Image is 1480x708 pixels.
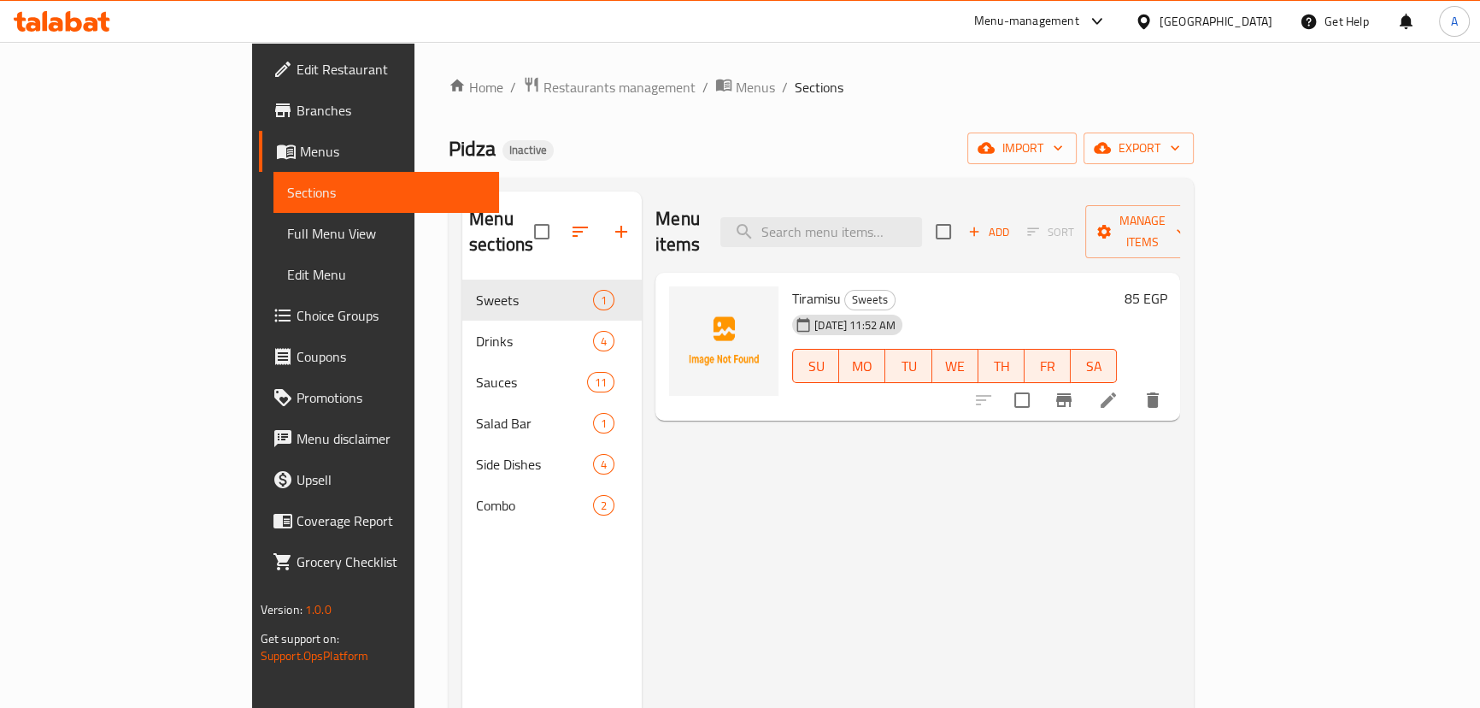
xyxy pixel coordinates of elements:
span: Drinks [476,331,593,351]
span: Version: [261,599,302,621]
div: Side Dishes4 [462,444,642,485]
button: Add [961,219,1016,245]
span: Full Menu View [287,223,485,244]
nav: breadcrumb [449,76,1194,98]
input: search [720,217,922,247]
div: items [593,454,614,475]
span: 1.0.0 [305,599,332,621]
a: Full Menu View [273,213,499,254]
a: Coverage Report [259,500,499,541]
span: 2 [594,498,614,514]
span: 1 [594,416,614,432]
span: Select section [925,214,961,250]
span: Edit Menu [287,264,485,285]
div: Drinks4 [462,321,642,362]
h2: Menu items [655,206,700,257]
a: Grocery Checklist [259,541,499,582]
a: Coupons [259,336,499,377]
a: Menu disclaimer [259,418,499,459]
span: Choice Groups [297,305,485,326]
div: items [593,290,614,310]
nav: Menu sections [462,273,642,533]
span: Sauces [476,372,587,392]
div: Salad Bar [476,413,593,434]
span: Coverage Report [297,510,485,531]
span: import [981,138,1063,159]
button: Manage items [1085,205,1200,258]
a: Edit Restaurant [259,49,499,90]
span: Add [966,222,1012,242]
div: Menu-management [974,11,1079,32]
span: Manage items [1099,210,1186,253]
span: Get support on: [261,628,339,650]
h2: Menu sections [469,206,534,257]
span: Upsell [297,469,485,490]
span: 4 [594,457,614,473]
span: Menu disclaimer [297,428,485,449]
div: [GEOGRAPHIC_DATA] [1160,12,1272,31]
span: SA [1078,354,1110,379]
div: Inactive [502,140,554,161]
button: Branch-specific-item [1043,380,1084,421]
div: items [593,495,614,516]
span: Select section first [1016,219,1085,245]
button: export [1084,133,1194,164]
img: Tiramisu [669,286,778,396]
span: Add item [961,219,1016,245]
span: Grocery Checklist [297,552,485,572]
div: Sweets1 [462,280,642,321]
div: items [593,331,614,351]
div: Combo [476,495,593,516]
span: Sweets [476,290,593,310]
a: Promotions [259,377,499,418]
span: A [1451,12,1458,31]
span: export [1097,138,1180,159]
a: Choice Groups [259,295,499,336]
span: Promotions [297,387,485,408]
div: Sauces11 [462,362,642,403]
li: / [702,77,708,97]
span: Sort sections [560,211,601,252]
span: WE [939,354,972,379]
span: FR [1031,354,1064,379]
button: TH [978,349,1025,383]
div: Salad Bar1 [462,403,642,444]
button: import [967,133,1077,164]
span: Branches [297,100,485,121]
span: Restaurants management [543,77,696,97]
span: Inactive [502,143,554,157]
div: Sweets [844,290,896,310]
span: Sections [287,182,485,203]
li: / [510,77,516,97]
button: Add section [601,211,642,252]
button: SU [792,349,839,383]
span: Sweets [845,290,895,310]
a: Restaurants management [523,76,696,98]
a: Sections [273,172,499,213]
button: SA [1071,349,1117,383]
button: FR [1025,349,1071,383]
span: 1 [594,292,614,309]
span: [DATE] 11:52 AM [808,317,902,333]
span: 11 [588,375,614,391]
button: MO [839,349,885,383]
div: items [587,372,614,392]
span: Sections [795,77,843,97]
span: TH [985,354,1018,379]
a: Menus [259,131,499,172]
h6: 85 EGP [1124,286,1166,310]
span: TU [892,354,925,379]
span: Tiramisu [792,286,841,311]
li: / [782,77,788,97]
span: Edit Restaurant [297,59,485,80]
span: SU [800,354,832,379]
span: Coupons [297,346,485,367]
span: Menus [736,77,775,97]
a: Support.OpsPlatform [261,645,369,667]
div: items [593,413,614,434]
button: TU [885,349,931,383]
button: delete [1132,380,1173,421]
